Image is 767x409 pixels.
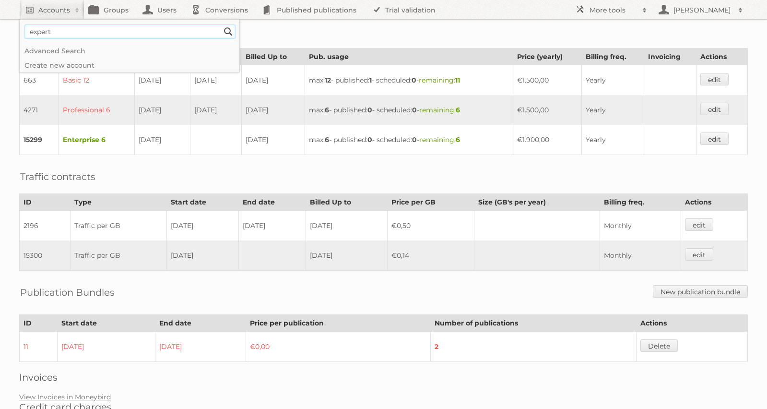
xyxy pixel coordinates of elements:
td: [DATE] [190,65,242,96]
a: edit [700,132,729,145]
td: Yearly [581,95,644,125]
strong: 0 [412,76,416,84]
h2: Accounts [38,5,70,15]
td: 15300 [20,241,71,271]
td: Professional 6 [59,95,134,125]
td: Yearly [581,65,644,96]
a: edit [700,73,729,85]
strong: 11 [455,76,460,84]
td: [DATE] [135,65,190,96]
strong: 0 [412,135,417,144]
th: Billed Up to [242,48,305,65]
h2: [PERSON_NAME] [671,5,733,15]
a: View Invoices in Moneybird [19,393,111,401]
th: Pub. usage [305,48,513,65]
td: Monthly [600,211,681,241]
th: End date [155,315,246,332]
th: Billed Up to [306,194,388,211]
th: End date [239,194,306,211]
th: ID [20,315,58,332]
td: Enterprise 6 [59,125,134,155]
strong: 1 [369,76,372,84]
th: Size (GB's per year) [474,194,600,211]
th: Actions [696,48,747,65]
h2: Invoices [19,372,748,383]
td: [DATE] [242,95,305,125]
a: edit [685,248,713,261]
th: Billing freq. [581,48,644,65]
a: Delete [640,339,678,352]
td: max: - published: - scheduled: - [305,95,513,125]
strong: 2 [435,342,438,351]
strong: 12 [325,76,331,84]
td: [DATE] [166,241,239,271]
input: Search [221,24,236,39]
th: Number of publications [430,315,637,332]
td: 4271 [20,95,59,125]
strong: 0 [367,135,372,144]
span: remaining: [419,76,460,84]
th: Type [71,194,167,211]
td: max: - published: - scheduled: - [305,65,513,96]
th: ID [20,194,71,211]
td: Traffic per GB [71,241,167,271]
a: Create new account [20,58,239,72]
strong: 0 [412,106,417,114]
td: 2196 [20,211,71,241]
td: €1.900,00 [513,125,581,155]
a: Advanced Search [20,44,239,58]
td: €0,00 [246,332,431,362]
td: max: - published: - scheduled: - [305,125,513,155]
td: 15299 [20,125,59,155]
strong: 6 [456,135,460,144]
td: [DATE] [135,125,190,155]
td: [DATE] [135,95,190,125]
td: €0,14 [388,241,474,271]
td: [DATE] [155,332,246,362]
td: Yearly [581,125,644,155]
td: [DATE] [190,95,242,125]
td: [DATE] [239,211,306,241]
td: [DATE] [57,332,155,362]
td: [DATE] [242,65,305,96]
th: Billing freq. [600,194,681,211]
td: Basic 12 [59,65,134,96]
th: Price per publication [246,315,431,332]
td: 11 [20,332,58,362]
td: Monthly [600,241,681,271]
td: €0,50 [388,211,474,241]
td: €1.500,00 [513,65,581,96]
th: Price per GB [388,194,474,211]
a: edit [700,103,729,115]
td: [DATE] [306,211,388,241]
a: New publication bundle [653,285,748,298]
h2: Traffic contracts [20,169,95,184]
td: €1.500,00 [513,95,581,125]
a: edit [685,218,713,231]
th: Invoicing [644,48,696,65]
strong: 6 [325,135,329,144]
td: 663 [20,65,59,96]
h2: More tools [590,5,637,15]
strong: 6 [325,106,329,114]
th: Actions [637,315,748,332]
span: remaining: [419,135,460,144]
th: Start date [166,194,239,211]
td: [DATE] [306,241,388,271]
span: remaining: [419,106,460,114]
strong: 0 [367,106,372,114]
th: Start date [57,315,155,332]
td: [DATE] [242,125,305,155]
h2: Publication Bundles [20,285,115,300]
strong: 6 [456,106,460,114]
th: Price (yearly) [513,48,581,65]
th: Actions [681,194,747,211]
td: Traffic per GB [71,211,167,241]
td: [DATE] [166,211,239,241]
